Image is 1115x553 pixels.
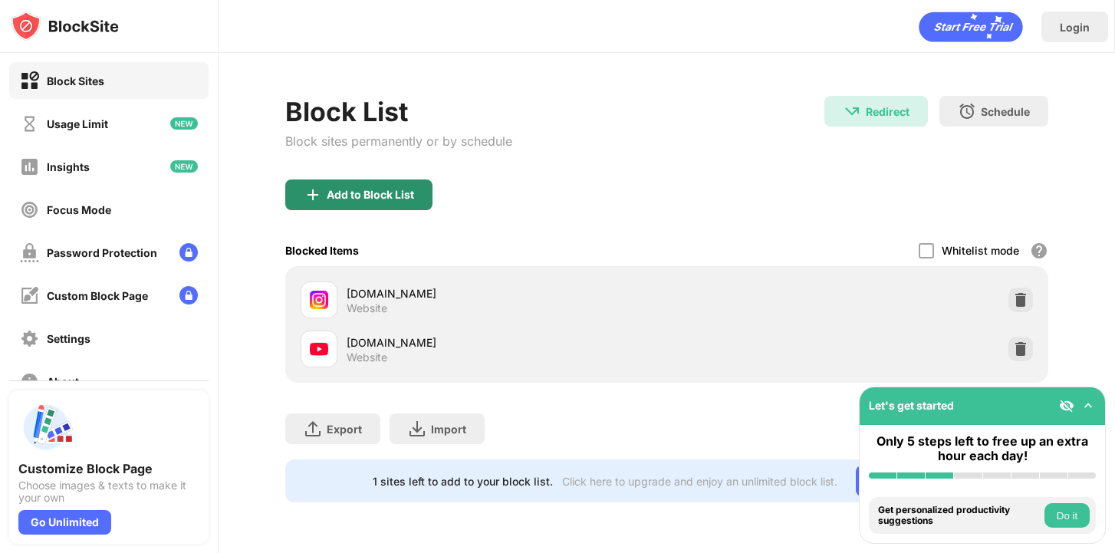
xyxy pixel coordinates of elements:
[347,351,387,364] div: Website
[170,117,198,130] img: new-icon.svg
[170,160,198,173] img: new-icon.svg
[47,289,148,302] div: Custom Block Page
[20,114,39,133] img: time-usage-off.svg
[20,286,39,305] img: customize-block-page-off.svg
[1060,21,1090,34] div: Login
[285,96,512,127] div: Block List
[179,243,198,262] img: lock-menu.svg
[347,285,666,301] div: [DOMAIN_NAME]
[47,375,79,388] div: About
[179,286,198,304] img: lock-menu.svg
[47,203,111,216] div: Focus Mode
[47,160,90,173] div: Insights
[310,291,328,309] img: favicons
[20,329,39,348] img: settings-off.svg
[18,479,199,504] div: Choose images & texts to make it your own
[373,475,553,488] div: 1 sites left to add to your block list.
[562,475,837,488] div: Click here to upgrade and enjoy an unlimited block list.
[431,423,466,436] div: Import
[1059,398,1074,413] img: eye-not-visible.svg
[20,200,39,219] img: focus-off.svg
[47,117,108,130] div: Usage Limit
[327,423,362,436] div: Export
[47,332,90,345] div: Settings
[919,12,1023,42] div: animation
[942,244,1019,257] div: Whitelist mode
[869,434,1096,463] div: Only 5 steps left to free up an extra hour each day!
[11,11,119,41] img: logo-blocksite.svg
[1080,398,1096,413] img: omni-setup-toggle.svg
[47,246,157,259] div: Password Protection
[981,105,1030,118] div: Schedule
[347,301,387,315] div: Website
[285,244,359,257] div: Blocked Items
[878,505,1041,527] div: Get personalized productivity suggestions
[856,466,961,496] div: Go Unlimited
[310,340,328,358] img: favicons
[47,74,104,87] div: Block Sites
[20,157,39,176] img: insights-off.svg
[869,399,954,412] div: Let's get started
[18,400,74,455] img: push-custom-page.svg
[18,461,199,476] div: Customize Block Page
[327,189,414,201] div: Add to Block List
[20,372,39,391] img: about-off.svg
[866,105,909,118] div: Redirect
[285,133,512,149] div: Block sites permanently or by schedule
[347,334,666,351] div: [DOMAIN_NAME]
[1044,503,1090,528] button: Do it
[18,510,111,535] div: Go Unlimited
[20,71,39,91] img: block-on.svg
[20,243,39,262] img: password-protection-off.svg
